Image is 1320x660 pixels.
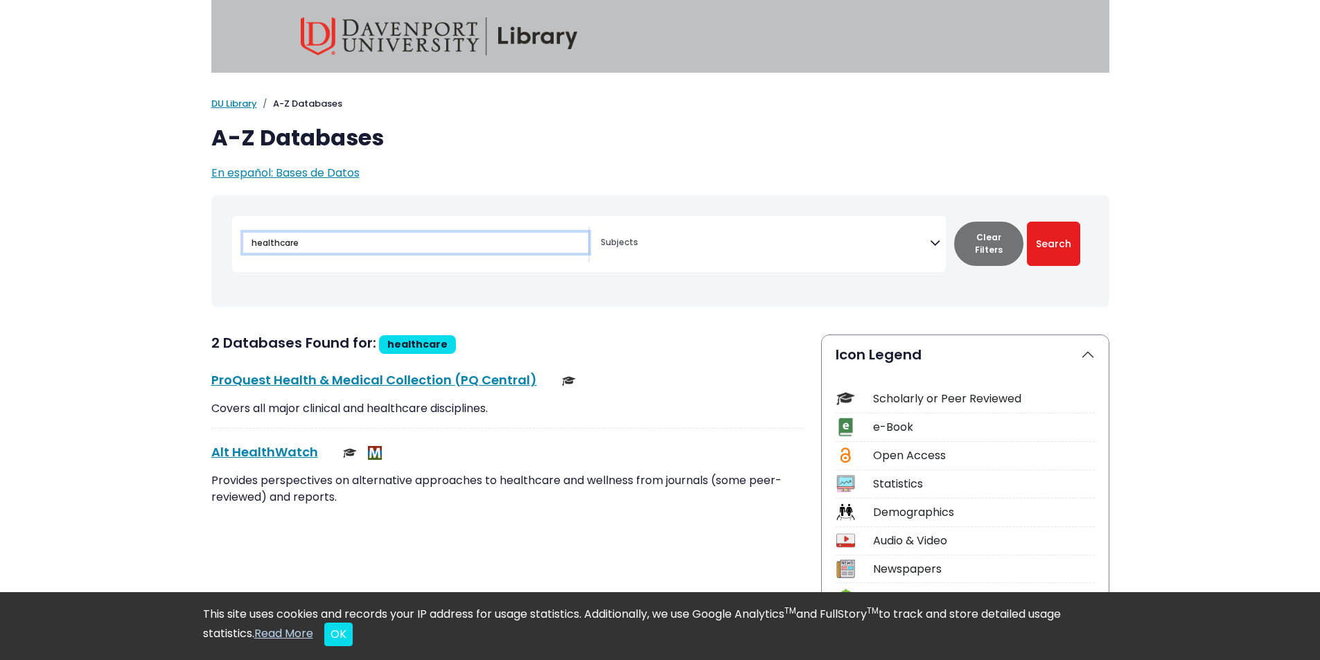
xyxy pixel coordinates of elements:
p: Covers all major clinical and healthcare disciplines. [211,400,804,417]
div: Financial Report [873,589,1095,605]
div: Audio & Video [873,533,1095,549]
sup: TM [784,605,796,616]
textarea: Search [601,238,930,249]
img: Scholarly or Peer Reviewed [343,446,357,460]
a: Alt HealthWatch [211,443,318,461]
nav: breadcrumb [211,97,1109,111]
a: ProQuest Health & Medical Collection (PQ Central) [211,371,537,389]
img: Icon Open Access [837,446,854,465]
div: Statistics [873,476,1095,492]
img: Icon Newspapers [836,560,855,578]
img: Icon Financial Report [836,588,855,607]
img: Icon e-Book [836,418,855,436]
h1: A-Z Databases [211,125,1109,151]
img: Icon Demographics [836,503,855,521]
a: En español: Bases de Datos [211,165,360,181]
sup: TM [867,605,879,616]
div: e-Book [873,419,1095,436]
img: Scholarly or Peer Reviewed [562,374,576,388]
img: Icon Audio & Video [836,531,855,550]
img: MeL (Michigan electronic Library) [368,446,382,460]
nav: Search filters [211,195,1109,307]
div: Demographics [873,504,1095,521]
a: Read More [254,625,313,641]
li: A-Z Databases [257,97,342,111]
div: Newspapers [873,561,1095,578]
input: Search database by title or keyword [243,233,588,253]
div: Scholarly or Peer Reviewed [873,391,1095,407]
span: 2 Databases Found for: [211,333,376,353]
p: Provides perspectives on alternative approaches to healthcare and wellness from journals (some pe... [211,472,804,506]
img: Davenport University Library [301,17,578,55]
img: Icon Statistics [836,474,855,493]
button: Icon Legend [822,335,1109,374]
div: Open Access [873,447,1095,464]
a: DU Library [211,97,257,110]
span: healthcare [387,337,448,351]
button: Clear Filters [954,222,1023,266]
img: Icon Scholarly or Peer Reviewed [836,389,855,408]
button: Close [324,623,353,646]
button: Submit for Search Results [1027,222,1080,266]
div: This site uses cookies and records your IP address for usage statistics. Additionally, we use Goo... [203,606,1118,646]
